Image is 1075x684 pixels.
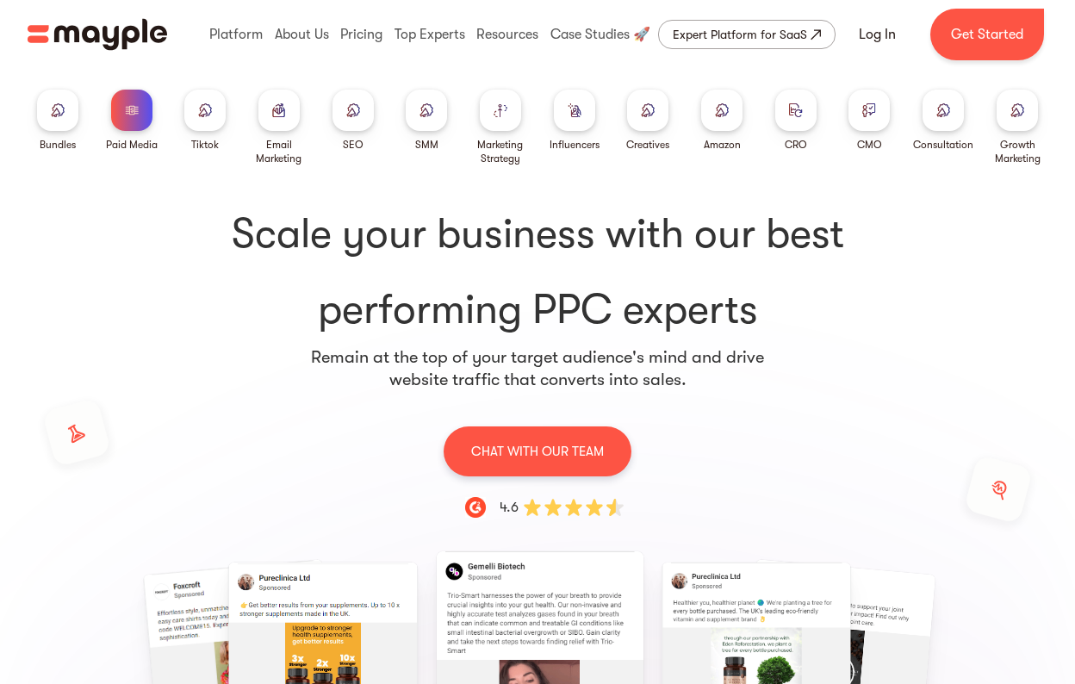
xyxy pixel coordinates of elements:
[550,90,600,152] a: Influencers
[406,90,447,152] a: SMM
[848,90,890,152] a: CMO
[332,90,374,152] a: SEO
[343,138,364,152] div: SEO
[472,7,543,62] div: Resources
[37,90,78,152] a: Bundles
[785,138,807,152] div: CRO
[310,346,765,391] p: Remain at the top of your target audience's mind and drive website traffic that converts into sales.
[838,14,917,55] a: Log In
[500,497,519,518] div: 4.6
[550,138,600,152] div: Influencers
[28,18,167,51] a: home
[40,138,76,152] div: Bundles
[857,138,882,152] div: CMO
[205,7,267,62] div: Platform
[191,138,219,152] div: Tiktok
[987,138,1047,165] div: Growth Marketing
[913,90,973,152] a: Consultation
[913,138,973,152] div: Consultation
[415,138,438,152] div: SMM
[249,138,309,165] div: Email Marketing
[270,7,333,62] div: About Us
[930,9,1044,60] a: Get Started
[471,440,604,463] p: CHAT WITH OUR TEAM
[701,90,743,152] a: Amazon
[626,90,669,152] a: Creatives
[48,207,1027,338] h1: performing PPC experts
[106,90,158,152] a: Paid Media
[673,24,807,45] div: Expert Platform for SaaS
[48,207,1027,262] span: Scale your business with our best
[28,18,167,51] img: Mayple logo
[470,90,531,165] a: Marketing Strategy
[184,90,226,152] a: Tiktok
[106,138,158,152] div: Paid Media
[336,7,387,62] div: Pricing
[249,90,309,165] a: Email Marketing
[390,7,469,62] div: Top Experts
[704,138,741,152] div: Amazon
[987,90,1047,165] a: Growth Marketing
[775,90,817,152] a: CRO
[626,138,669,152] div: Creatives
[444,426,631,476] a: CHAT WITH OUR TEAM
[658,20,836,49] a: Expert Platform for SaaS
[470,138,531,165] div: Marketing Strategy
